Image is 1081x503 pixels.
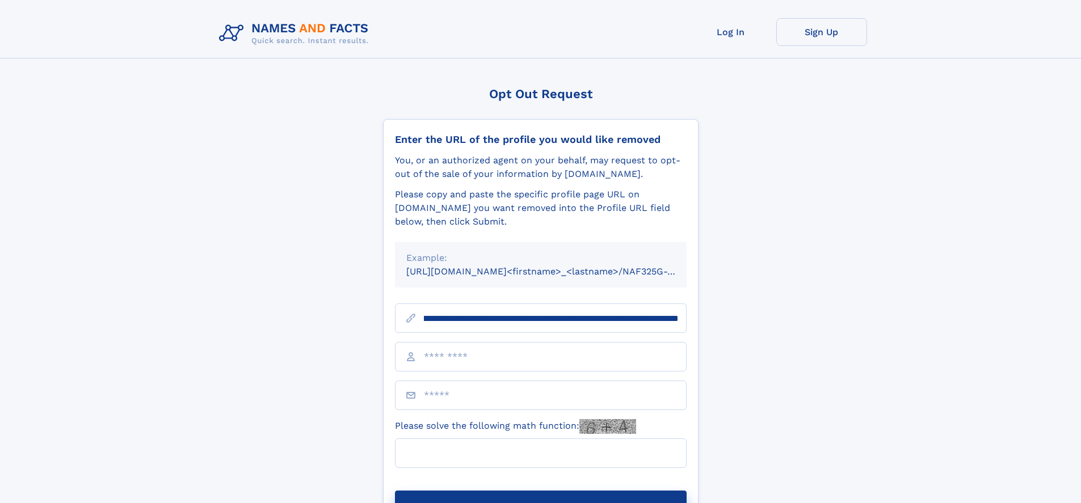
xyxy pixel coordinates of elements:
[406,251,675,265] div: Example:
[395,154,687,181] div: You, or an authorized agent on your behalf, may request to opt-out of the sale of your informatio...
[214,18,378,49] img: Logo Names and Facts
[685,18,776,46] a: Log In
[395,188,687,229] div: Please copy and paste the specific profile page URL on [DOMAIN_NAME] you want removed into the Pr...
[383,87,699,101] div: Opt Out Request
[395,133,687,146] div: Enter the URL of the profile you would like removed
[395,419,636,434] label: Please solve the following math function:
[776,18,867,46] a: Sign Up
[406,266,708,277] small: [URL][DOMAIN_NAME]<firstname>_<lastname>/NAF325G-xxxxxxxx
